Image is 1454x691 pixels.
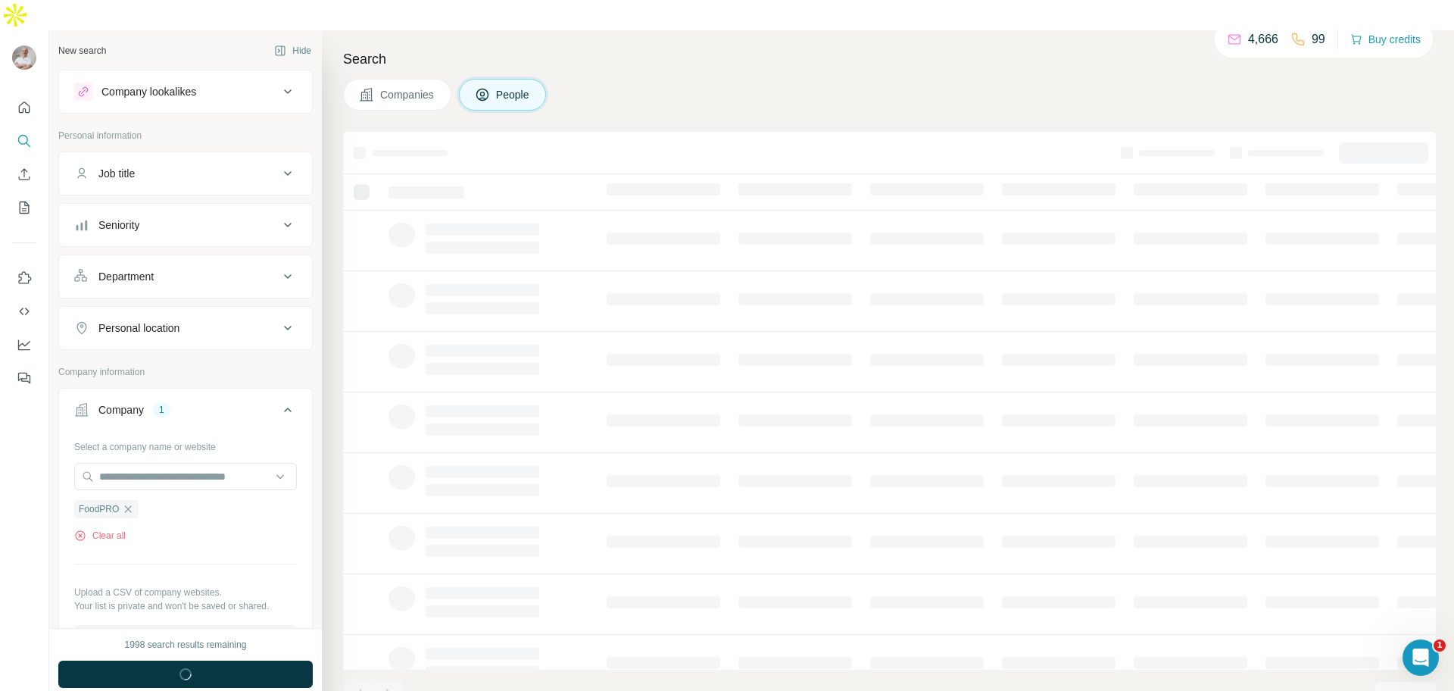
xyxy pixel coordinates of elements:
div: 1998 search results remaining [125,638,247,652]
button: Hide [264,39,322,62]
button: Buy credits [1350,29,1421,50]
img: Avatar [12,45,36,70]
p: 99 [1312,30,1325,48]
button: Dashboard [12,331,36,358]
p: Your list is private and won't be saved or shared. [74,599,297,613]
span: Companies [380,87,435,102]
div: 1 [153,403,170,417]
div: New search [58,44,106,58]
p: 4,666 [1248,30,1278,48]
button: Company lookalikes [59,73,312,110]
button: Job title [59,155,312,192]
div: Department [98,269,154,284]
div: Personal location [98,320,179,336]
iframe: Intercom live chat [1403,639,1439,676]
div: Job title [98,166,135,181]
p: Personal information [58,129,313,142]
button: Feedback [12,364,36,392]
button: Enrich CSV [12,161,36,188]
button: Use Surfe on LinkedIn [12,264,36,292]
p: Upload a CSV of company websites. [74,586,297,599]
span: FoodPRO [79,502,119,516]
p: Company information [58,365,313,379]
div: Company [98,402,144,417]
button: Company1 [59,392,312,434]
button: Use Surfe API [12,298,36,325]
button: Quick start [12,94,36,121]
span: 1 [1434,639,1446,652]
button: Search [12,127,36,155]
h4: Search [343,48,1436,70]
button: Upload a list of companies [74,625,297,652]
button: My lists [12,194,36,221]
button: Personal location [59,310,312,346]
div: Company lookalikes [101,84,196,99]
div: Select a company name or website [74,434,297,454]
div: Seniority [98,217,139,233]
button: Clear all [74,529,126,542]
span: People [496,87,531,102]
button: Seniority [59,207,312,243]
button: Department [59,258,312,295]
